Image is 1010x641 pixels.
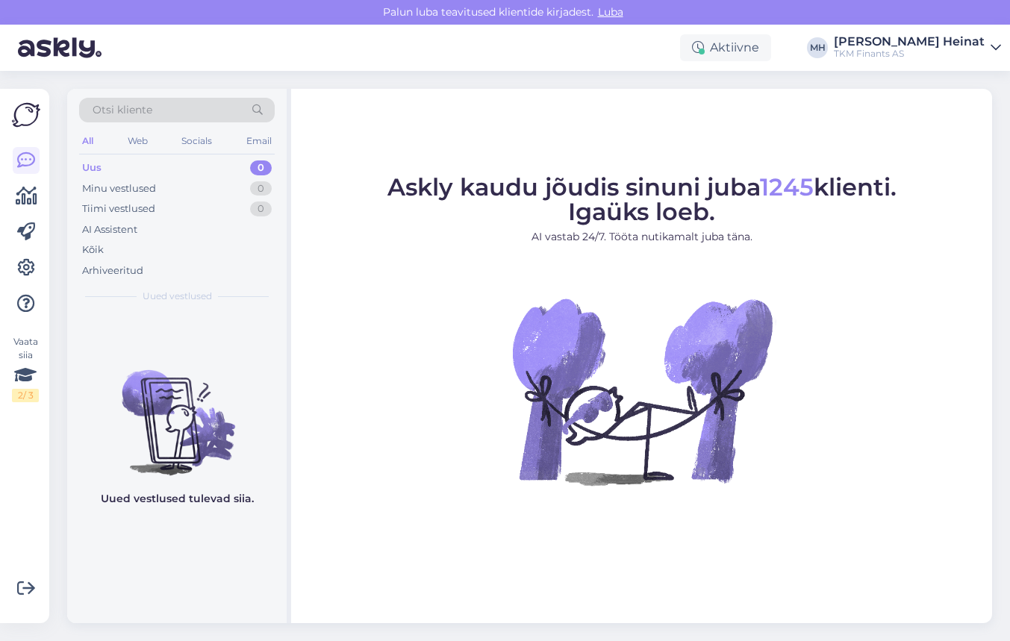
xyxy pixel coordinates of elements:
[82,263,143,278] div: Arhiveeritud
[178,131,215,151] div: Socials
[82,160,102,175] div: Uus
[12,335,39,402] div: Vaata siia
[834,48,985,60] div: TKM Finants AS
[243,131,275,151] div: Email
[834,36,1001,60] a: [PERSON_NAME] HeinatTKM Finants AS
[250,181,272,196] div: 0
[101,491,254,507] p: Uued vestlused tulevad siia.
[834,36,985,48] div: [PERSON_NAME] Heinat
[387,172,897,226] span: Askly kaudu jõudis sinuni juba klienti. Igaüks loeb.
[250,201,272,216] div: 0
[508,257,776,525] img: No Chat active
[760,172,814,201] span: 1245
[143,290,212,303] span: Uued vestlused
[12,389,39,402] div: 2 / 3
[82,201,155,216] div: Tiimi vestlused
[93,102,152,118] span: Otsi kliente
[593,5,628,19] span: Luba
[82,181,156,196] div: Minu vestlused
[387,229,897,245] p: AI vastab 24/7. Tööta nutikamalt juba täna.
[82,243,104,257] div: Kõik
[807,37,828,58] div: MH
[82,222,137,237] div: AI Assistent
[250,160,272,175] div: 0
[67,343,287,478] img: No chats
[125,131,151,151] div: Web
[79,131,96,151] div: All
[12,101,40,129] img: Askly Logo
[680,34,771,61] div: Aktiivne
